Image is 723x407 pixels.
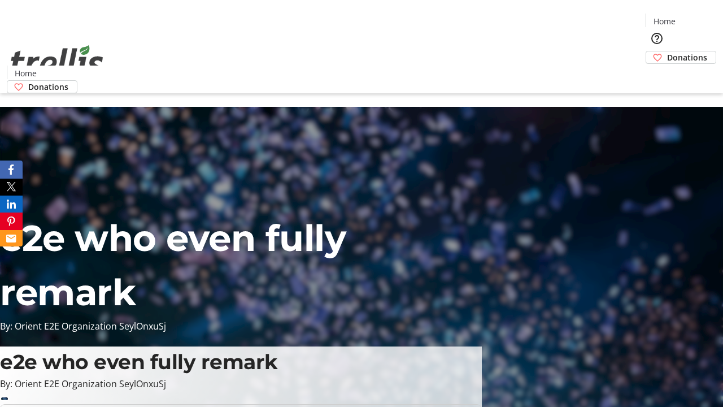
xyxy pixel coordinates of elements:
[646,51,716,64] a: Donations
[646,15,682,27] a: Home
[646,64,668,86] button: Cart
[654,15,676,27] span: Home
[7,33,107,89] img: Orient E2E Organization SeylOnxuSj's Logo
[7,67,43,79] a: Home
[28,81,68,93] span: Donations
[15,67,37,79] span: Home
[646,27,668,50] button: Help
[667,51,707,63] span: Donations
[7,80,77,93] a: Donations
